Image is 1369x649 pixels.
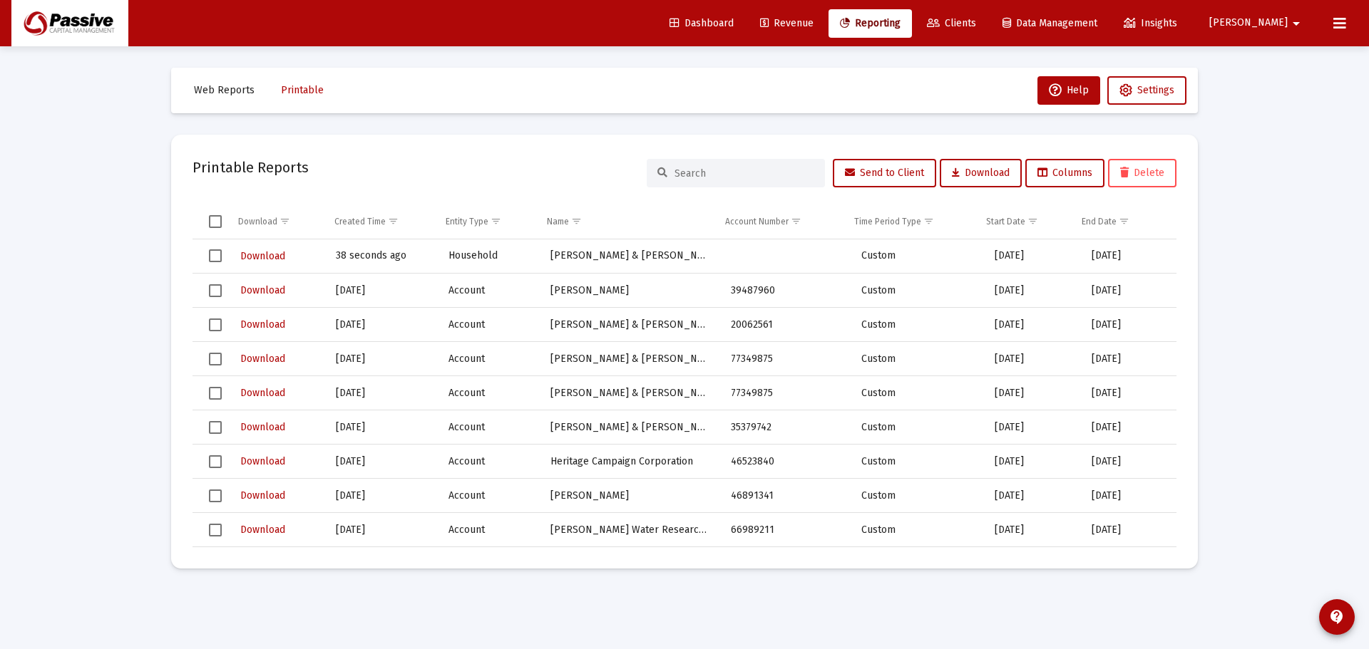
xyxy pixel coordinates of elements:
[439,547,540,581] td: Account
[388,216,399,227] span: Show filter options for column 'Created Time'
[240,421,285,433] span: Download
[721,445,851,479] td: 46523840
[721,308,851,342] td: 20062561
[491,216,501,227] span: Show filter options for column 'Entity Type'
[209,284,222,297] div: Select row
[326,445,439,479] td: [DATE]
[209,215,222,228] div: Select all
[209,318,222,331] div: Select row
[240,250,285,262] span: Download
[1049,84,1089,96] span: Help
[851,547,985,581] td: Custom
[851,376,985,410] td: Custom
[239,519,287,540] button: Download
[240,284,285,296] span: Download
[829,9,912,38] a: Reporting
[209,387,222,400] div: Select row
[540,410,721,445] td: [PERSON_NAME] & [PERSON_NAME] JTWROS
[851,342,985,376] td: Custom
[324,204,436,239] td: Column Created Time
[439,513,540,547] td: Account
[439,410,540,445] td: Account
[326,547,439,581] td: [DATE]
[721,410,851,445] td: 35379742
[1209,17,1288,29] span: [PERSON_NAME]
[228,204,324,239] td: Column Download
[1037,76,1100,105] button: Help
[280,216,290,227] span: Show filter options for column 'Download'
[540,274,721,308] td: [PERSON_NAME]
[1082,547,1176,581] td: [DATE]
[940,159,1022,187] button: Download
[791,216,801,227] span: Show filter options for column 'Account Number'
[851,513,985,547] td: Custom
[209,524,222,536] div: Select row
[540,376,721,410] td: [PERSON_NAME] & [PERSON_NAME] JTWROS
[670,17,734,29] span: Dashboard
[571,216,582,227] span: Show filter options for column 'Name'
[239,246,287,266] button: Download
[721,342,851,376] td: 77349875
[1082,445,1176,479] td: [DATE]
[439,479,540,513] td: Account
[540,342,721,376] td: [PERSON_NAME] & [PERSON_NAME] JTWROS
[840,17,901,29] span: Reporting
[239,348,287,369] button: Download
[721,547,851,581] td: 17493778
[240,318,285,331] span: Download
[985,547,1082,581] td: [DATE]
[540,308,721,342] td: [PERSON_NAME] & [PERSON_NAME]
[209,249,222,262] div: Select row
[540,239,721,274] td: [PERSON_NAME] & [PERSON_NAME]
[844,204,976,239] td: Column Time Period Type
[1119,216,1129,227] span: Show filter options for column 'End Date'
[1082,216,1117,227] div: End Date
[239,314,287,335] button: Download
[985,513,1082,547] td: [DATE]
[851,274,985,308] td: Custom
[540,445,721,479] td: Heritage Campaign Corporation
[194,84,255,96] span: Web Reports
[1082,308,1176,342] td: [DATE]
[1328,608,1345,625] mat-icon: contact_support
[240,524,285,536] span: Download
[1082,376,1176,410] td: [DATE]
[1003,17,1097,29] span: Data Management
[439,308,540,342] td: Account
[916,9,988,38] a: Clients
[991,9,1109,38] a: Data Management
[985,342,1082,376] td: [DATE]
[1107,76,1186,105] button: Settings
[715,204,844,239] td: Column Account Number
[1082,513,1176,547] td: [DATE]
[1288,9,1305,38] mat-icon: arrow_drop_down
[1037,167,1092,179] span: Columns
[540,547,721,581] td: [PERSON_NAME][GEOGRAPHIC_DATA] Endowment Charity
[239,280,287,301] button: Download
[851,479,985,513] td: Custom
[851,410,985,445] td: Custom
[1072,204,1166,239] td: Column End Date
[209,489,222,502] div: Select row
[721,513,851,547] td: 66989211
[1082,342,1176,376] td: [DATE]
[985,376,1082,410] td: [DATE]
[985,274,1082,308] td: [DATE]
[749,9,825,38] a: Revenue
[281,84,324,96] span: Printable
[845,167,924,179] span: Send to Client
[326,274,439,308] td: [DATE]
[540,479,721,513] td: [PERSON_NAME]
[952,167,1010,179] span: Download
[854,216,921,227] div: Time Period Type
[326,342,439,376] td: [DATE]
[537,204,715,239] td: Column Name
[725,216,789,227] div: Account Number
[436,204,537,239] td: Column Entity Type
[209,421,222,434] div: Select row
[1082,274,1176,308] td: [DATE]
[334,216,386,227] div: Created Time
[209,455,222,468] div: Select row
[239,417,287,437] button: Download
[675,167,814,180] input: Search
